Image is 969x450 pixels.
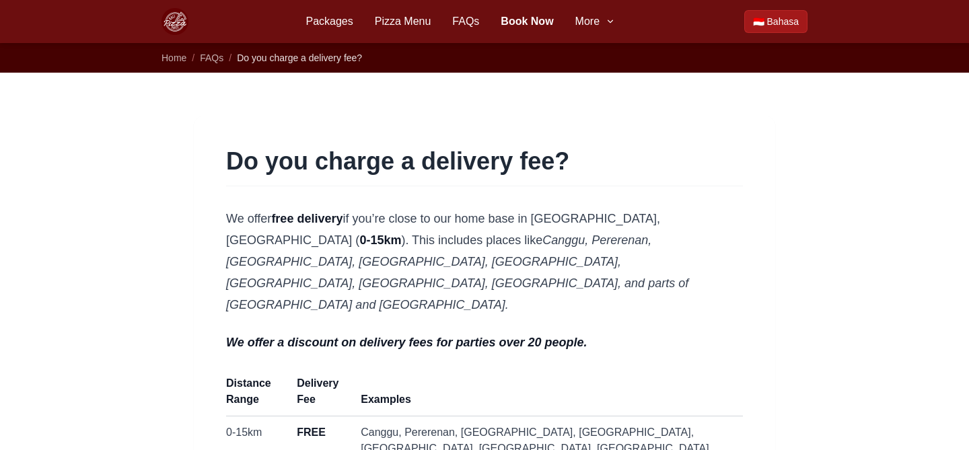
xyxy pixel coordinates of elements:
li: / [192,51,194,65]
a: FAQs [452,13,479,30]
li: / [229,51,231,65]
a: Book Now [501,13,553,30]
span: Do you charge a delivery fee? [237,52,362,63]
th: Delivery Fee [289,375,353,416]
span: More [575,13,600,30]
th: Distance Range [226,375,289,416]
strong: free delivery [271,212,343,225]
p: We offer if you’re close to our home base in [GEOGRAPHIC_DATA], [GEOGRAPHIC_DATA] ( ). This inclu... [226,208,743,315]
a: Home [161,52,186,63]
th: Examples [353,375,743,416]
a: Pizza Menu [375,13,431,30]
button: More [575,13,616,30]
a: FAQs [200,52,223,63]
a: Beralih ke Bahasa Indonesia [744,10,808,33]
h1: Do you charge a delivery fee? [226,148,743,175]
strong: FREE [297,426,326,438]
img: Bali Pizza Party Logo [161,8,188,35]
strong: 0-15km [359,233,401,247]
a: Packages [306,13,353,30]
em: We offer a discount on delivery fees for parties over 20 people. [226,336,587,349]
span: Bahasa [767,15,799,28]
